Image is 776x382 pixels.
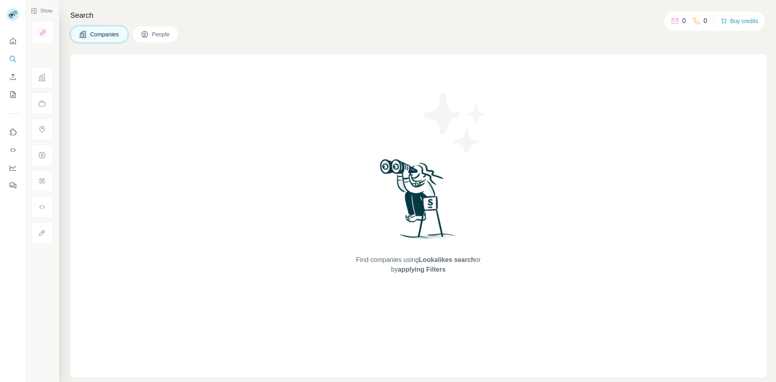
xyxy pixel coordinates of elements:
[6,70,19,84] button: Enrich CSV
[682,16,686,26] p: 0
[376,157,460,247] img: Surfe Illustration - Woman searching with binoculars
[6,125,19,139] button: Use Surfe on LinkedIn
[418,87,491,159] img: Surfe Illustration - Stars
[419,256,475,263] span: Lookalikes search
[6,34,19,49] button: Quick start
[721,15,758,27] button: Buy credits
[354,255,483,274] span: Find companies using or by
[152,30,171,38] span: People
[6,178,19,193] button: Feedback
[6,160,19,175] button: Dashboard
[398,266,445,273] span: applying Filters
[704,16,707,26] p: 0
[25,5,58,17] button: Show
[90,30,120,38] span: Companies
[6,143,19,157] button: Use Surfe API
[6,52,19,66] button: Search
[70,10,766,21] h4: Search
[6,87,19,102] button: My lists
